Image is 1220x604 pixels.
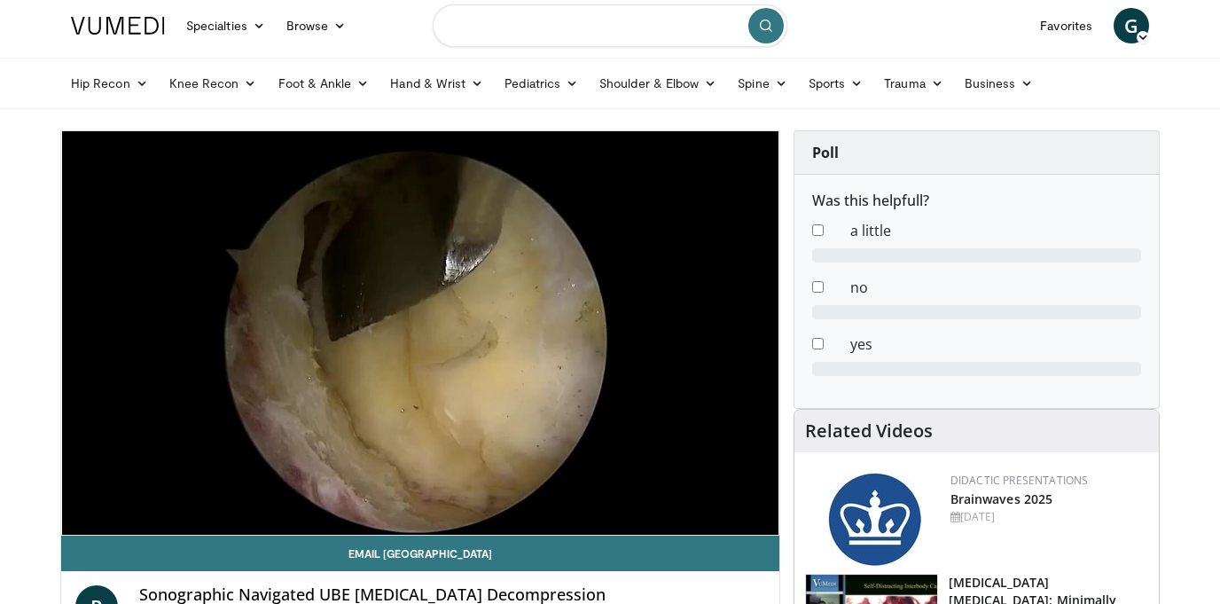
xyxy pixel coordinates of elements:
[805,420,933,442] h4: Related Videos
[812,192,1141,209] h6: Was this helpfull?
[950,509,1145,525] div: [DATE]
[837,277,1154,298] dd: no
[828,473,921,566] img: 24fc6d06-05ab-49be-9020-6cb578b60684.png.150x105_q85_autocrop_double_scale_upscale_version-0.2.jpg
[159,66,268,101] a: Knee Recon
[1114,8,1149,43] a: G
[494,66,589,101] a: Pediatrics
[873,66,954,101] a: Trauma
[379,66,494,101] a: Hand & Wrist
[954,66,1044,101] a: Business
[950,473,1145,489] div: Didactic Presentations
[950,490,1053,507] a: Brainwaves 2025
[798,66,874,101] a: Sports
[1029,8,1103,43] a: Favorites
[837,220,1154,241] dd: a little
[837,333,1154,355] dd: yes
[727,66,797,101] a: Spine
[589,66,727,101] a: Shoulder & Elbow
[60,66,159,101] a: Hip Recon
[71,17,165,35] img: VuMedi Logo
[61,131,779,536] video-js: Video Player
[268,66,380,101] a: Foot & Ankle
[812,143,839,162] strong: Poll
[176,8,276,43] a: Specialties
[433,4,787,47] input: Search topics, interventions
[276,8,357,43] a: Browse
[61,536,779,571] a: Email [GEOGRAPHIC_DATA]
